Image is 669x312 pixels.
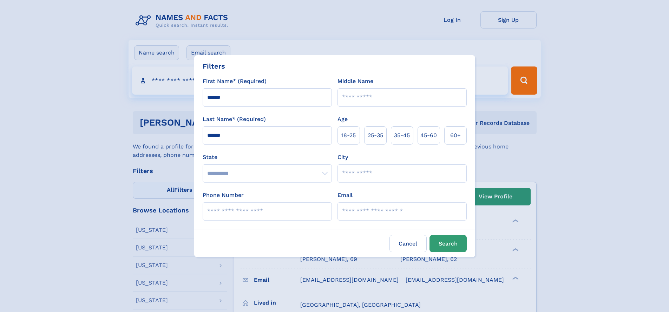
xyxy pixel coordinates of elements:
div: Filters [203,61,225,71]
span: 45‑60 [420,131,437,140]
label: City [337,153,348,161]
span: 18‑25 [341,131,356,140]
label: Cancel [389,235,427,252]
button: Search [429,235,467,252]
label: Phone Number [203,191,244,199]
label: State [203,153,332,161]
label: Age [337,115,348,123]
span: 25‑35 [368,131,383,140]
span: 60+ [450,131,461,140]
label: Middle Name [337,77,373,85]
span: 35‑45 [394,131,410,140]
label: First Name* (Required) [203,77,267,85]
label: Last Name* (Required) [203,115,266,123]
label: Email [337,191,353,199]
